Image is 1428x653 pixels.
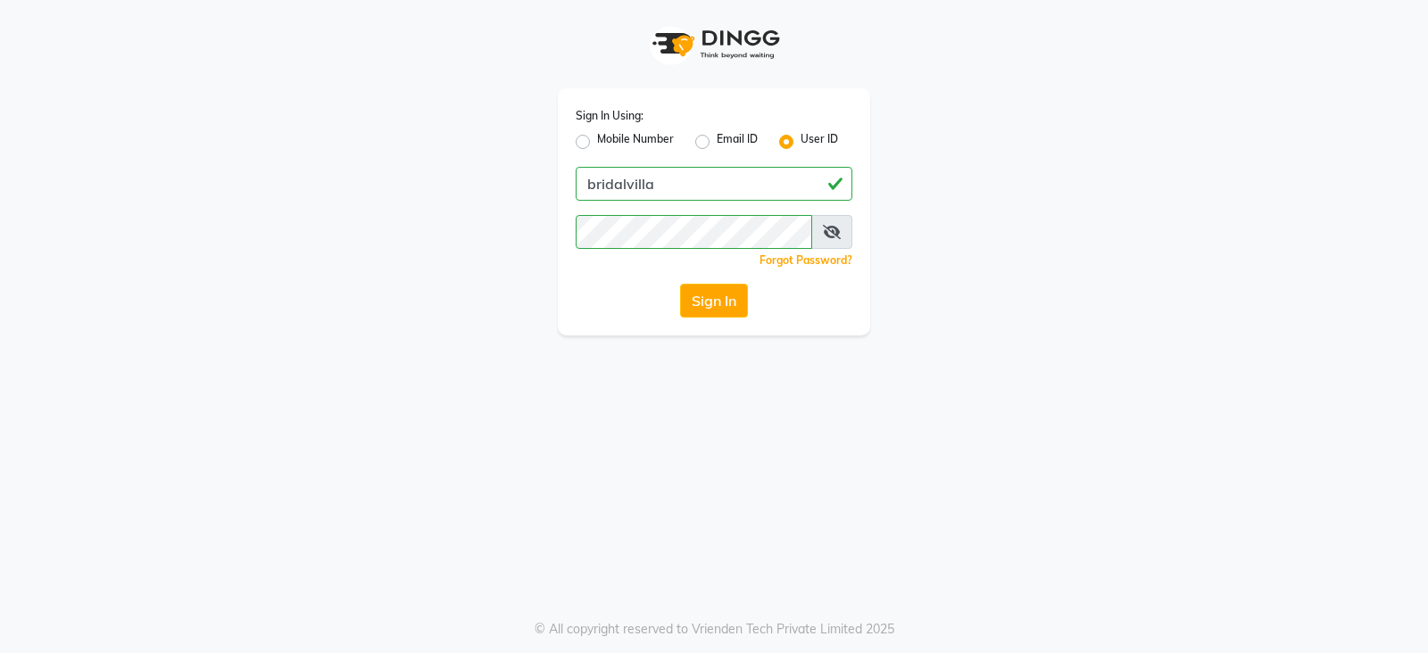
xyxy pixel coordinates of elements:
label: Email ID [717,131,758,153]
label: Sign In Using: [576,108,643,124]
img: logo1.svg [643,18,785,70]
label: Mobile Number [597,131,674,153]
label: User ID [801,131,838,153]
button: Sign In [680,284,748,318]
input: Username [576,167,852,201]
a: Forgot Password? [760,253,852,267]
input: Username [576,215,812,249]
